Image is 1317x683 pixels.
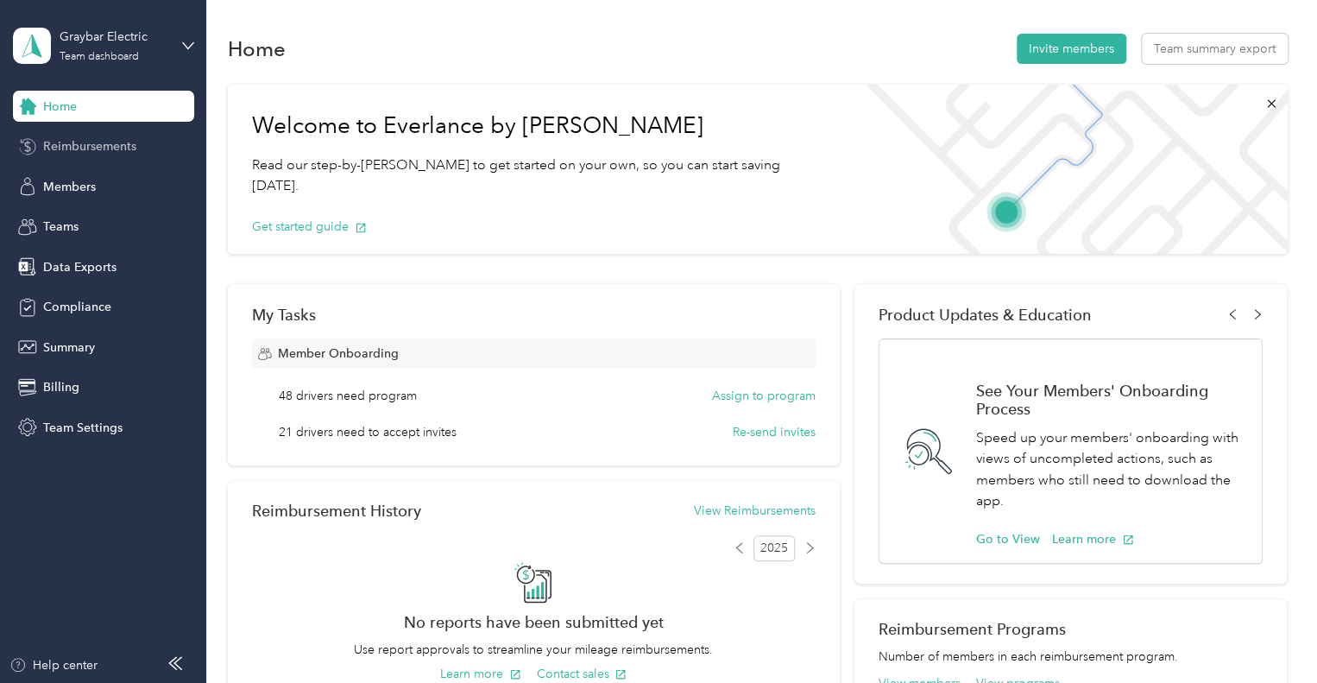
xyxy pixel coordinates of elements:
[879,648,1263,666] p: Number of members in each reimbursement program.
[753,535,795,561] span: 2025
[440,665,521,683] button: Learn more
[279,387,417,405] span: 48 drivers need program
[278,345,399,363] span: Member Onboarding
[279,423,457,441] span: 21 drivers need to accept invites
[1017,34,1126,64] button: Invite members
[252,155,825,197] p: Read our step-by-[PERSON_NAME] to get started on your own, so you can start saving [DATE].
[43,98,77,116] span: Home
[43,137,136,155] span: Reimbursements
[848,85,1287,254] img: Welcome to everlance
[252,112,825,140] h1: Welcome to Everlance by [PERSON_NAME]
[9,656,98,674] button: Help center
[43,378,79,396] span: Billing
[43,218,79,236] span: Teams
[43,258,117,276] span: Data Exports
[976,382,1244,418] h1: See Your Members' Onboarding Process
[60,52,139,62] div: Team dashboard
[43,338,95,357] span: Summary
[1142,34,1288,64] button: Team summary export
[252,502,421,520] h2: Reimbursement History
[60,28,167,46] div: Graybar Electric
[43,298,111,316] span: Compliance
[712,387,816,405] button: Assign to program
[879,620,1263,638] h2: Reimbursement Programs
[43,419,123,437] span: Team Settings
[252,613,816,631] h2: No reports have been submitted yet
[694,502,816,520] button: View Reimbursements
[976,427,1244,512] p: Speed up your members' onboarding with views of uncompleted actions, such as members who still ne...
[536,665,627,683] button: Contact sales
[879,306,1092,324] span: Product Updates & Education
[228,40,286,58] h1: Home
[252,641,816,659] p: Use report approvals to streamline your mileage reimbursements.
[43,178,96,196] span: Members
[252,218,367,236] button: Get started guide
[252,306,816,324] div: My Tasks
[733,423,816,441] button: Re-send invites
[1052,530,1134,548] button: Learn more
[976,530,1040,548] button: Go to View
[1220,586,1317,683] iframe: Everlance-gr Chat Button Frame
